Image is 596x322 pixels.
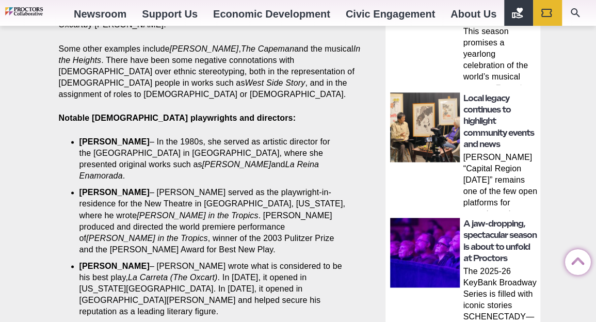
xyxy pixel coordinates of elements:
strong: Notable [DEMOGRAPHIC_DATA] playwrights and directors: [59,114,296,122]
strong: [PERSON_NAME] [79,262,150,270]
strong: [PERSON_NAME] [79,188,150,197]
p: [PERSON_NAME] “Capital Region [DATE]” remains one of the few open platforms for everyday voices S... [463,152,537,211]
img: thumbnail: Local legacy continues to highlight community events and news [390,92,460,162]
a: Local legacy continues to highlight community events and news [463,93,534,150]
em: La Carreta [128,273,168,282]
em: [PERSON_NAME] [202,160,271,169]
p: This season promises a yearlong celebration of the world’s musical tapestry From the sands of the... [463,26,537,85]
em: The Capeman [241,44,294,53]
li: – [PERSON_NAME] wrote what is considered to be his best play, . In [DATE], it opened in [US_STATE... [79,261,347,317]
img: Proctors logo [5,7,66,15]
strong: [PERSON_NAME] [79,137,150,146]
img: thumbnail: A jaw-dropping, spectacular season is about to unfold at Proctors [390,218,460,287]
li: – In the 1980s, she served as artistic director for the [GEOGRAPHIC_DATA] in [GEOGRAPHIC_DATA], w... [79,136,347,182]
em: West Side Story [245,78,305,87]
em: In the Heights [59,44,361,65]
li: – [PERSON_NAME] served as the playwright-in-residence for the New Theatre in [GEOGRAPHIC_DATA], [... [79,187,347,255]
em: (The Oxcart) [170,273,218,282]
em: [PERSON_NAME] in the Tropics [137,211,258,220]
a: Back to Top [565,250,586,270]
em: [PERSON_NAME] in the Tropics [86,234,207,243]
a: A jaw-dropping, spectacular season is about to unfold at Proctors [463,219,536,263]
em: [PERSON_NAME] [170,44,239,53]
p: Some other examples include , and the musical . There have been some negative connotations with [... [59,43,362,100]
